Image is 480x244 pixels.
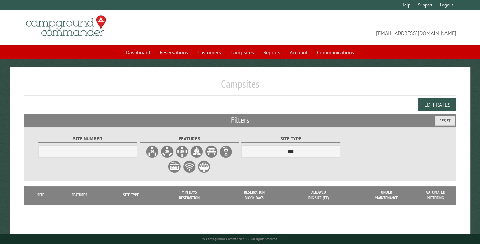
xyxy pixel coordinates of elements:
[24,114,456,127] h2: Filters
[259,46,284,59] a: Reports
[122,46,154,59] a: Dashboard
[160,145,174,158] label: 30A Electrical Hookup
[156,46,192,59] a: Reservations
[27,186,54,204] th: Site
[222,186,287,204] th: Reservation Block Days
[241,135,341,143] label: Site Type
[157,186,222,204] th: Min Days Reservation
[190,145,203,158] label: Firepit
[418,98,456,111] button: Edit Rates
[351,186,422,204] th: Under Maintenance
[175,145,189,158] label: 50A Electrical Hookup
[193,46,225,59] a: Customers
[240,18,456,37] span: [EMAIL_ADDRESS][DOMAIN_NAME]
[140,135,239,143] label: Features
[54,186,105,204] th: Features
[202,237,278,241] small: © Campground Commander LLC. All rights reserved.
[146,145,159,158] label: 20A Electrical Hookup
[219,145,233,158] label: Water Hookup
[422,186,449,204] th: Automated metering
[226,46,258,59] a: Campsites
[38,135,138,143] label: Site Number
[197,160,211,173] label: Grill
[24,77,456,96] h1: Campsites
[24,13,108,39] img: Campground Commander
[183,160,196,173] label: WiFi Service
[313,46,358,59] a: Communications
[205,145,218,158] label: Picnic Table
[435,116,455,126] button: Reset
[168,160,181,173] label: Sewer Hookup
[286,46,312,59] a: Account
[287,186,351,204] th: Allowed Rig Size (ft)
[105,186,157,204] th: Site Type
